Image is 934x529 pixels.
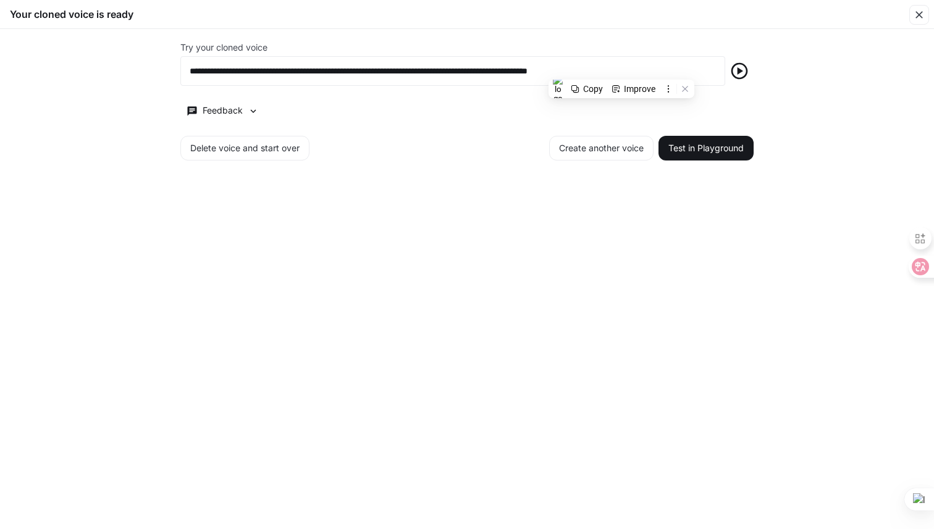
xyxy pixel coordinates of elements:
[549,136,654,160] button: Create another voice
[180,101,264,121] button: Feedback
[658,136,754,160] button: Test in Playground
[180,43,267,52] p: Try your cloned voice
[10,7,133,21] h5: Your cloned voice is ready
[180,136,309,160] button: Delete voice and start over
